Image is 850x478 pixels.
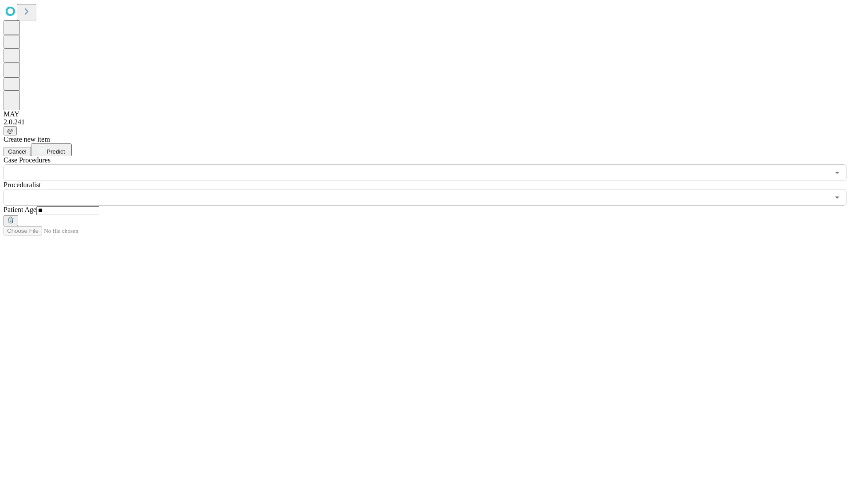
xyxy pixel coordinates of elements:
span: @ [7,127,13,134]
button: @ [4,126,17,135]
span: Predict [46,148,65,155]
span: Patient Age [4,206,36,213]
span: Cancel [8,148,27,155]
div: MAY [4,110,846,118]
button: Cancel [4,147,31,156]
span: Scheduled Procedure [4,156,50,164]
button: Open [831,191,843,204]
div: 2.0.241 [4,118,846,126]
button: Open [831,166,843,179]
span: Proceduralist [4,181,41,189]
button: Predict [31,143,72,156]
span: Create new item [4,135,50,143]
